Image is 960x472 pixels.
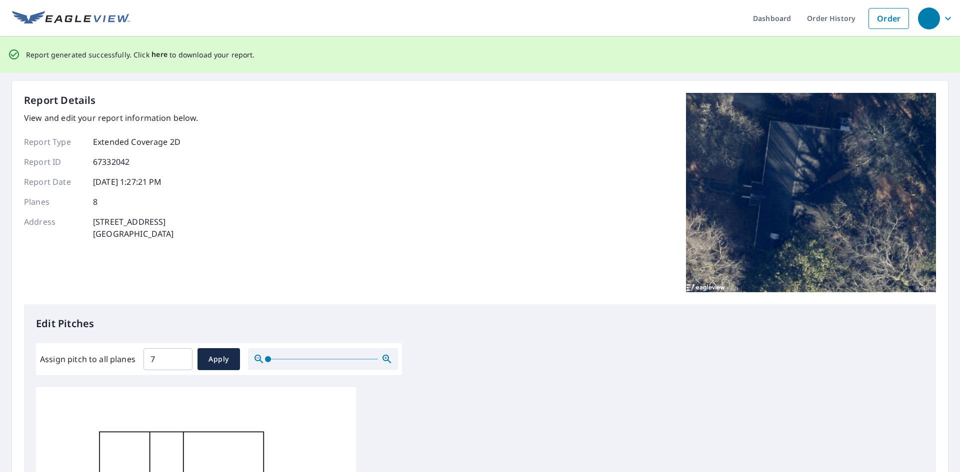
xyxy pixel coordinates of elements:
button: Apply [197,348,240,370]
img: EV Logo [12,11,130,26]
p: [STREET_ADDRESS] [GEOGRAPHIC_DATA] [93,216,174,240]
p: Report Details [24,93,96,108]
span: Apply [205,353,232,366]
p: Report Type [24,136,84,148]
a: Order [868,8,909,29]
p: Report ID [24,156,84,168]
p: Edit Pitches [36,316,924,331]
button: here [151,48,168,61]
p: 67332042 [93,156,129,168]
input: 00.0 [143,345,192,373]
p: Extended Coverage 2D [93,136,180,148]
p: Report Date [24,176,84,188]
p: [DATE] 1:27:21 PM [93,176,162,188]
label: Assign pitch to all planes [40,353,135,365]
p: Planes [24,196,84,208]
p: View and edit your report information below. [24,112,198,124]
p: 8 [93,196,97,208]
img: Top image [686,93,936,293]
p: Report generated successfully. Click to download your report. [26,48,255,61]
p: Address [24,216,84,240]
